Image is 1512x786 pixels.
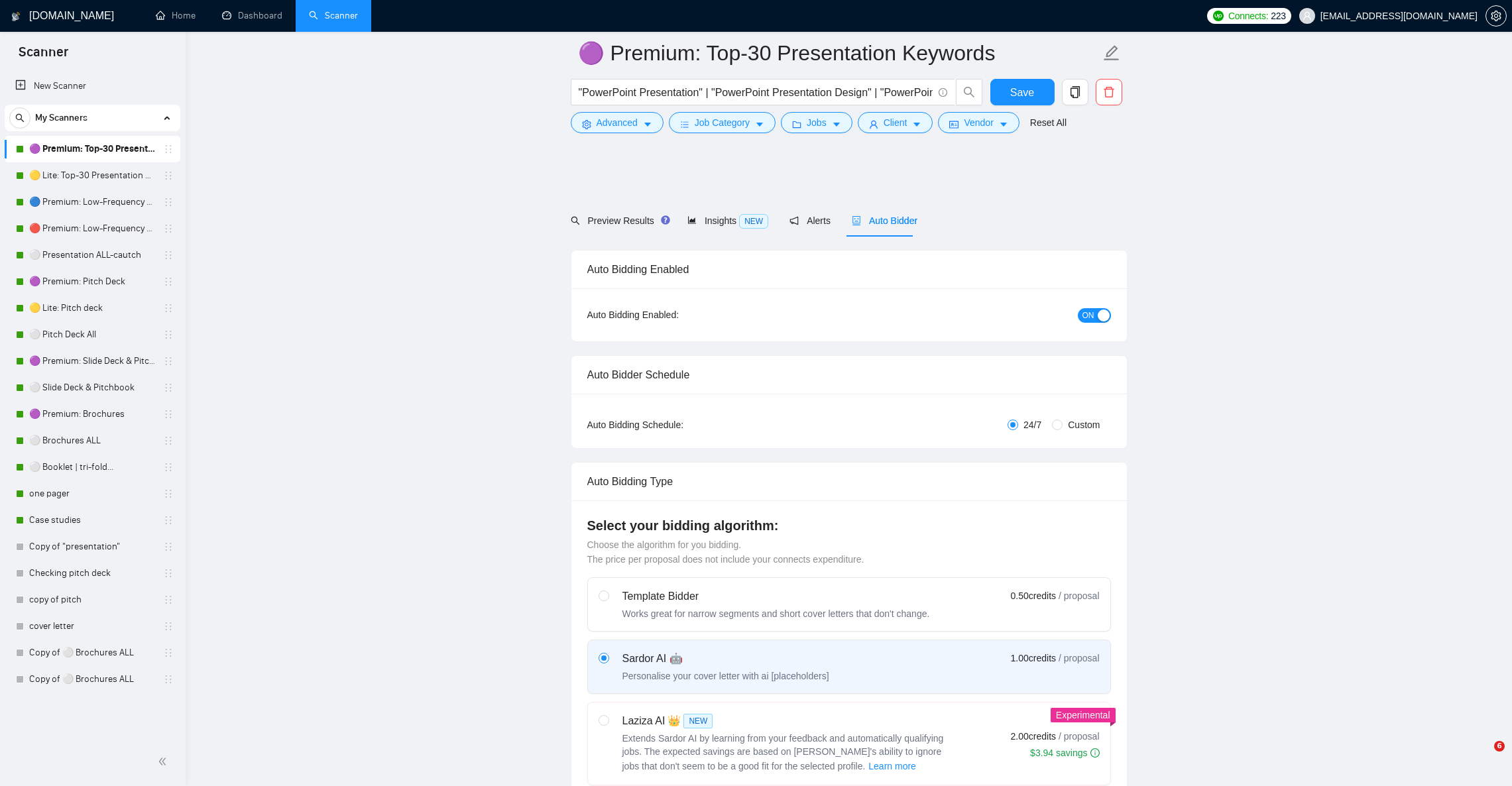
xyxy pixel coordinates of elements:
button: delete [1096,79,1122,105]
span: holder [163,250,174,260]
button: search [956,79,982,105]
span: holder [163,276,174,287]
span: Extends Sardor AI by learning from your feedback and automatically qualifying jobs. The expected ... [622,733,944,771]
span: area-chart [687,215,697,225]
span: search [10,113,30,123]
input: Search Freelance Jobs... [579,84,933,101]
span: folder [792,119,801,129]
span: search [571,216,580,225]
span: bars [680,119,689,129]
button: search [9,107,30,129]
span: Vendor [964,115,993,130]
img: upwork-logo.png [1213,11,1224,21]
a: Checking pitch deck [29,560,155,587]
div: Auto Bidding Schedule: [587,418,762,432]
span: idcard [949,119,959,129]
span: Custom [1063,418,1105,432]
div: Auto Bidding Type [587,463,1111,500]
div: Tooltip anchor [660,214,671,226]
a: 🟣 Premium: Pitch Deck [29,268,155,295]
span: user [1303,11,1312,21]
span: 0.50 credits [1011,589,1056,603]
a: 🟡 Lite: Pitch deck [29,295,155,321]
span: Experimental [1056,710,1110,720]
button: userClientcaret-down [858,112,933,133]
span: Auto Bidder [852,215,917,226]
span: holder [163,515,174,526]
span: user [869,119,878,129]
span: search [957,86,982,98]
span: Job Category [695,115,750,130]
span: copy [1063,86,1088,98]
a: ⚪ Pitch Deck All [29,321,155,348]
span: / proposal [1059,730,1099,743]
span: holder [163,541,174,552]
span: Save [1010,84,1034,101]
a: searchScanner [309,10,358,21]
span: caret-down [912,119,921,129]
button: barsJob Categorycaret-down [669,112,776,133]
span: Insights [687,215,768,226]
span: holder [163,303,174,313]
span: / proposal [1059,651,1099,665]
a: Copy of "presentation" [29,533,155,560]
span: notification [789,216,799,225]
span: Alerts [789,215,831,226]
span: NEW [739,214,768,229]
a: ⚪ Booklet | tri-fold... [29,454,155,480]
a: Case studies [29,507,155,533]
span: ON [1082,308,1094,323]
span: Advanced [597,115,638,130]
span: setting [1486,11,1506,21]
span: holder [163,329,174,340]
a: 🟣 Premium: Slide Deck & Pitchbook [29,348,155,374]
span: holder [163,435,174,446]
a: New Scanner [15,73,170,99]
li: My Scanners [5,105,180,693]
span: Jobs [807,115,827,130]
a: one pager [29,480,155,507]
h4: Select your bidding algorithm: [587,516,1111,535]
button: Laziza AI NEWExtends Sardor AI by learning from your feedback and automatically qualifying jobs. ... [868,758,917,774]
button: setting [1485,5,1507,27]
img: logo [11,6,21,27]
div: Personalise your cover letter with ai [placeholders] [622,669,829,683]
span: / proposal [1059,589,1099,602]
span: caret-down [755,119,764,129]
span: holder [163,594,174,605]
span: 223 [1271,9,1285,23]
a: ⚪ Presentation ALL-cautch [29,242,155,268]
li: New Scanner [5,73,180,99]
a: ⚪ Brochures ALL [29,427,155,454]
span: info-circle [1090,748,1100,758]
div: Auto Bidding Enabled: [587,308,762,322]
a: dashboardDashboard [222,10,282,21]
a: copy of pitch [29,587,155,613]
span: holder [163,197,174,207]
div: Laziza AI [622,713,954,729]
span: 2.00 credits [1011,729,1056,744]
span: holder [163,356,174,366]
span: holder [163,462,174,473]
div: $3.94 savings [1030,746,1099,759]
span: holder [163,144,174,154]
span: holder [163,409,174,420]
a: 🔵 Premium: Low-Frequency Presentations [29,189,155,215]
div: Works great for narrow segments and short cover letters that don't change. [622,607,930,620]
span: Learn more [868,759,916,773]
span: NEW [683,714,713,728]
button: Save [990,79,1055,105]
span: info-circle [939,88,947,97]
a: 🟡 Lite: Top-30 Presentation Keywords [29,162,155,189]
span: Client [884,115,907,130]
button: copy [1062,79,1088,105]
span: holder [163,170,174,181]
span: 👑 [668,713,681,729]
a: Copy of ⚪ Brochures ALL [29,640,155,666]
a: 🟣 Premium: Top-30 Presentation Keywords [29,136,155,162]
span: caret-down [832,119,841,129]
button: folderJobscaret-down [781,112,852,133]
a: homeHome [156,10,196,21]
span: Choose the algorithm for you bidding. The price per proposal does not include your connects expen... [587,539,864,565]
iframe: Intercom live chat [1467,741,1499,773]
